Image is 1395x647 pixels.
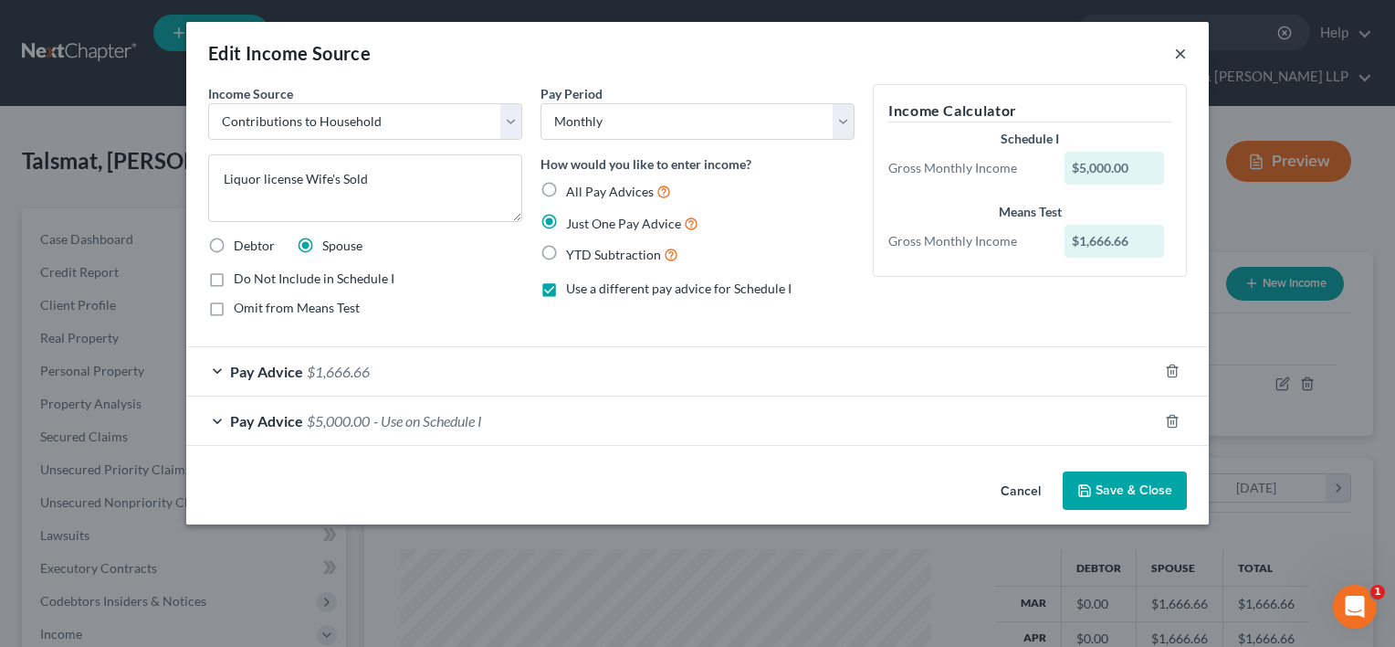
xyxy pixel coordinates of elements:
[566,281,792,296] span: Use a different pay advice for Schedule I
[566,216,681,231] span: Just One Pay Advice
[230,363,303,380] span: Pay Advice
[986,473,1055,510] button: Cancel
[540,154,751,174] label: How would you like to enter income?
[1333,585,1377,629] iframe: Intercom live chat
[1065,225,1165,258] div: $1,666.66
[230,412,303,430] span: Pay Advice
[566,247,661,262] span: YTD Subtraction
[879,159,1055,177] div: Gross Monthly Income
[234,238,275,253] span: Debtor
[208,86,293,101] span: Income Source
[234,300,360,315] span: Omit from Means Test
[1063,472,1187,510] button: Save & Close
[322,238,362,253] span: Spouse
[566,184,654,199] span: All Pay Advices
[307,363,370,380] span: $1,666.66
[234,270,394,286] span: Do Not Include in Schedule I
[1065,152,1165,185] div: $5,000.00
[888,203,1171,221] div: Means Test
[888,100,1171,122] h5: Income Calculator
[373,412,482,430] span: - Use on Schedule I
[879,232,1055,250] div: Gross Monthly Income
[1370,585,1385,599] span: 1
[888,130,1171,148] div: Schedule I
[208,40,371,66] div: Edit Income Source
[540,84,603,103] label: Pay Period
[1174,42,1187,64] button: ×
[307,412,370,430] span: $5,000.00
